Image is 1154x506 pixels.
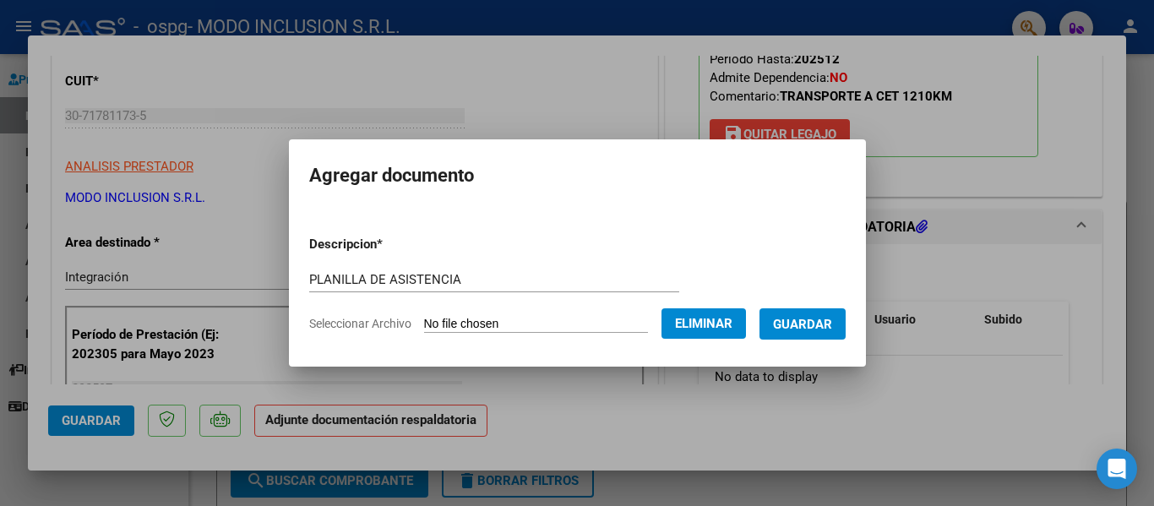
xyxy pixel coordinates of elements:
button: Guardar [759,308,846,340]
h2: Agregar documento [309,160,846,192]
p: Descripcion [309,235,471,254]
div: Open Intercom Messenger [1097,449,1137,489]
span: Eliminar [675,316,732,331]
button: Eliminar [661,308,746,339]
span: Seleccionar Archivo [309,317,411,330]
span: Guardar [773,317,832,332]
